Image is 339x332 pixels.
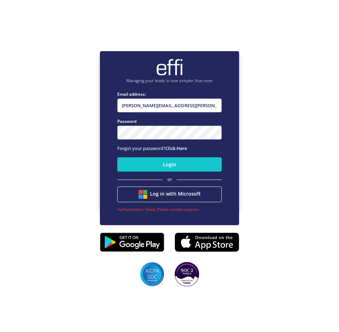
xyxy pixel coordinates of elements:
span: or [167,176,172,183]
img: btn google [139,190,147,199]
img: playstore.0fabf2e.png [100,228,164,256]
button: Login [117,157,222,172]
a: Click Here [165,145,187,151]
img: SOC2 badges [140,262,164,286]
label: Password [117,118,222,125]
img: brand-logo.ec75409.png [156,58,183,76]
label: Email address: [117,91,222,97]
img: appstore.8725fd3.png [175,230,239,254]
p: Managing your leads is now simpler than ever [117,78,222,84]
input: Enter email [117,98,222,112]
span: Forgot your password? [117,145,187,151]
img: SOC2 badges [175,262,199,286]
div: Authentication failed. Please contact support. [117,206,222,212]
button: Log in with Microsoft [117,187,222,202]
